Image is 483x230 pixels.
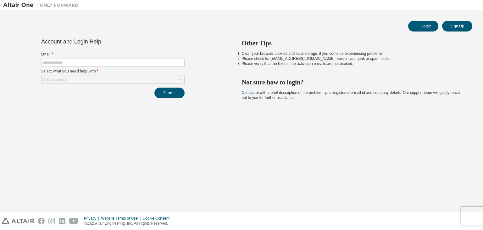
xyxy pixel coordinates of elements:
button: Sign Up [442,21,472,32]
button: Login [408,21,438,32]
img: facebook.svg [38,218,45,224]
h2: Not sure how to login? [242,78,461,86]
button: Submit [154,88,185,98]
img: altair_logo.svg [2,218,34,224]
li: Please verify that the links in the activation e-mails are not expired. [242,61,461,66]
li: Please check for [EMAIL_ADDRESS][DOMAIN_NAME] mails in your junk or spam folder. [242,56,461,61]
span: with a brief description of the problem, your registered e-mail id and company details. Our suppo... [242,90,460,100]
div: Cookie Consent [142,216,173,221]
h2: Other Tips [242,39,461,47]
div: Website Terms of Use [101,216,142,221]
label: Email [41,52,185,57]
div: Click to select [42,76,184,83]
p: © 2025 Altair Engineering, Inc. All Rights Reserved. [84,221,173,226]
div: Privacy [84,216,101,221]
a: Contact us [242,90,260,95]
li: Clear your browser cookies and local storage, if you continue experiencing problems. [242,51,461,56]
img: youtube.svg [69,218,78,224]
img: linkedin.svg [59,218,65,224]
label: Select what you need help with [41,69,185,74]
div: Account and Login Help [41,39,156,44]
img: Altair One [3,2,82,8]
div: Click to select [43,77,66,82]
img: instagram.svg [48,218,55,224]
